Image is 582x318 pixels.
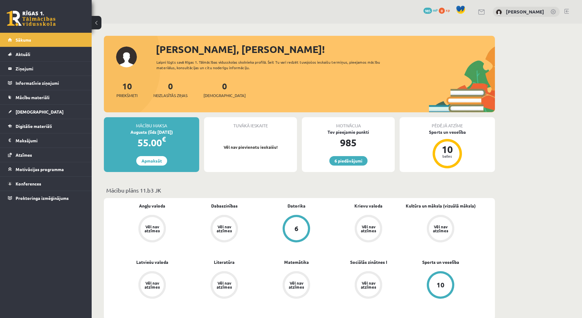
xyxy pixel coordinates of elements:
[439,8,445,14] span: 0
[302,129,395,135] div: Tev pieejamie punkti
[8,191,84,205] a: Proktoringa izmēģinājums
[16,195,69,201] span: Proktoringa izmēģinājums
[8,90,84,104] a: Mācību materiāli
[284,259,309,265] a: Matemātika
[16,123,52,129] span: Digitālie materiāli
[438,154,456,158] div: balles
[354,203,383,209] a: Krievu valoda
[16,76,84,90] legend: Informatīvie ziņojumi
[104,117,199,129] div: Mācību maksa
[332,271,404,300] a: Vēl nav atzīmes
[329,156,368,166] a: 6 piedāvājumi
[156,42,495,57] div: [PERSON_NAME], [PERSON_NAME]!
[116,271,188,300] a: Vēl nav atzīmes
[350,259,387,265] a: Sociālās zinātnes I
[204,117,297,129] div: Tuvākā ieskaite
[287,203,306,209] a: Datorika
[295,225,298,232] div: 6
[332,215,404,244] a: Vēl nav atzīmes
[116,80,137,99] a: 10Priekšmeti
[139,203,165,209] a: Angļu valoda
[360,281,377,289] div: Vēl nav atzīmes
[260,215,332,244] a: 6
[8,33,84,47] a: Sākums
[8,76,84,90] a: Informatīvie ziņojumi
[433,8,438,13] span: mP
[302,135,395,150] div: 985
[360,225,377,233] div: Vēl nav atzīmes
[496,9,502,15] img: Regnārs Želvis
[207,144,294,150] p: Vēl nav pievienotu ieskaišu!
[260,271,332,300] a: Vēl nav atzīmes
[104,129,199,135] div: Augusts (līdz [DATE])
[16,166,64,172] span: Motivācijas programma
[8,105,84,119] a: [DEMOGRAPHIC_DATA]
[136,259,168,265] a: Latviešu valoda
[16,51,30,57] span: Aktuāli
[116,215,188,244] a: Vēl nav atzīmes
[8,62,84,76] a: Ziņojumi
[214,259,235,265] a: Literatūra
[211,203,238,209] a: Dabaszinības
[153,92,188,99] span: Neizlasītās ziņas
[406,203,476,209] a: Kultūra un māksla (vizuālā māksla)
[106,186,492,194] p: Mācību plāns 11.b3 JK
[162,135,166,144] span: €
[437,282,445,288] div: 10
[432,225,449,233] div: Vēl nav atzīmes
[216,281,233,289] div: Vēl nav atzīmes
[144,225,161,233] div: Vēl nav atzīmes
[153,80,188,99] a: 0Neizlasītās ziņas
[400,117,495,129] div: Pēdējā atzīme
[7,11,56,26] a: Rīgas 1. Tālmācības vidusskola
[216,225,233,233] div: Vēl nav atzīmes
[16,37,31,43] span: Sākums
[400,129,495,169] a: Sports un veselība 10 balles
[203,92,246,99] span: [DEMOGRAPHIC_DATA]
[439,8,453,13] a: 0 xp
[8,177,84,191] a: Konferences
[422,259,459,265] a: Sports un veselība
[8,148,84,162] a: Atzīmes
[16,95,49,100] span: Mācību materiāli
[423,8,432,14] span: 985
[116,92,137,99] span: Priekšmeti
[8,119,84,133] a: Digitālie materiāli
[104,135,199,150] div: 55.00
[302,117,395,129] div: Motivācija
[8,133,84,148] a: Maksājumi
[446,8,450,13] span: xp
[16,109,64,114] span: [DEMOGRAPHIC_DATA]
[16,133,84,148] legend: Maksājumi
[506,9,544,15] a: [PERSON_NAME]
[423,8,438,13] a: 985 mP
[438,144,456,154] div: 10
[16,62,84,76] legend: Ziņojumi
[404,215,477,244] a: Vēl nav atzīmes
[8,162,84,176] a: Motivācijas programma
[144,281,161,289] div: Vēl nav atzīmes
[8,47,84,61] a: Aktuāli
[16,181,41,186] span: Konferences
[16,152,32,158] span: Atzīmes
[156,59,391,70] div: Laipni lūgts savā Rīgas 1. Tālmācības vidusskolas skolnieka profilā. Šeit Tu vari redzēt tuvojošo...
[288,281,305,289] div: Vēl nav atzīmes
[400,129,495,135] div: Sports un veselība
[136,156,167,166] a: Apmaksāt
[188,271,260,300] a: Vēl nav atzīmes
[404,271,477,300] a: 10
[188,215,260,244] a: Vēl nav atzīmes
[203,80,246,99] a: 0[DEMOGRAPHIC_DATA]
